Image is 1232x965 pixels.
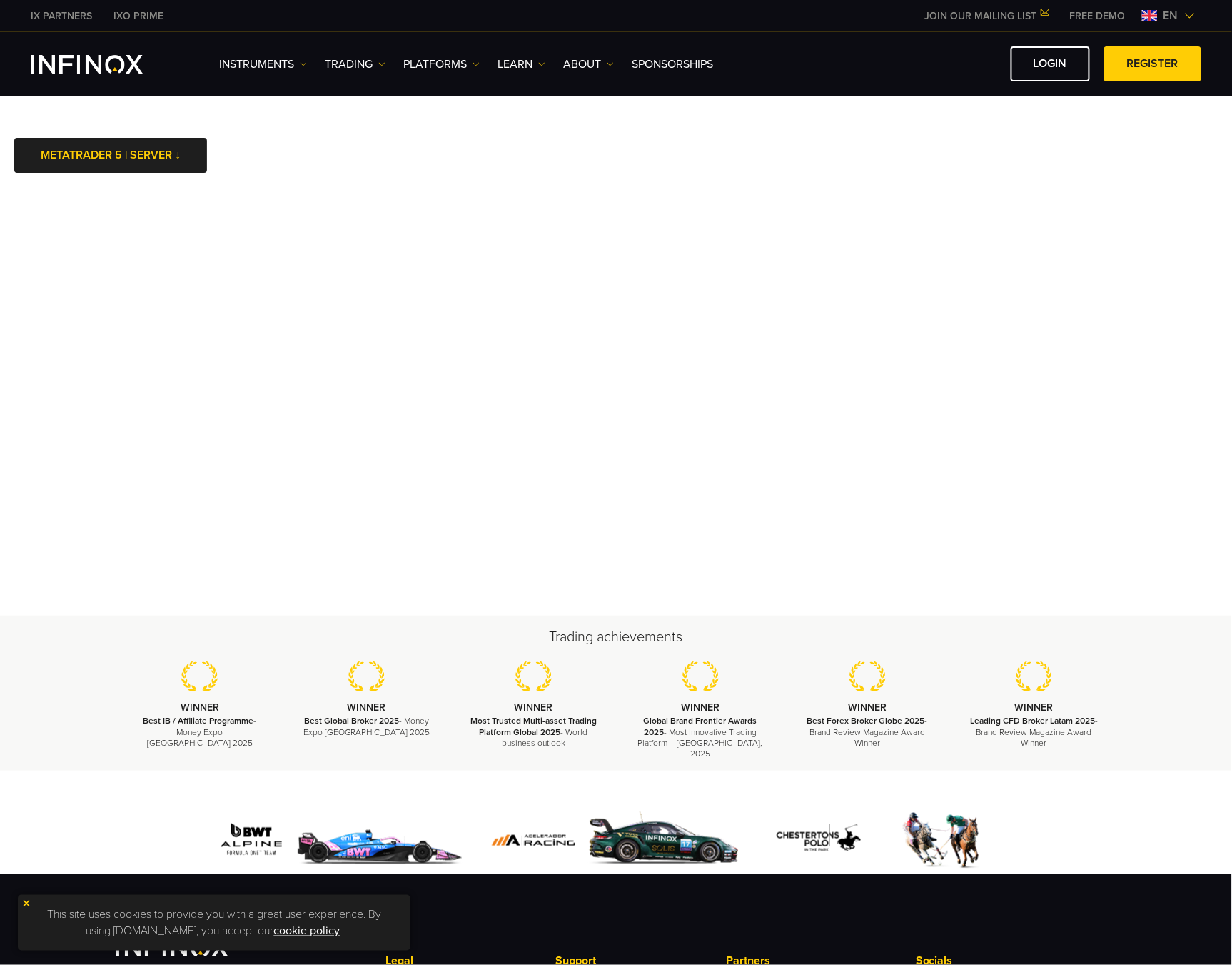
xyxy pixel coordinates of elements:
[635,716,766,759] p: - Most Innovative Trading Platform – [GEOGRAPHIC_DATA], 2025
[563,56,614,73] a: ABOUT
[807,716,925,726] strong: Best Forex Broker Globe 2025
[970,716,1095,726] strong: Leading CFD Broker Latam 2025
[116,627,1116,647] h2: Trading achievements
[681,701,719,714] strong: WINNER
[1158,7,1184,24] span: en
[31,55,176,74] a: INFINOX Logo
[468,716,600,749] p: - World business outlook
[20,9,103,24] a: INFINOX
[14,138,207,173] a: METATRADER 5 | SERVER ↓
[143,716,253,726] strong: Best IB / Affiliate Programme
[1015,701,1054,714] strong: WINNER
[103,9,174,24] a: INFINOX
[274,924,340,939] a: cookie policy
[301,716,433,737] p: - Money Expo [GEOGRAPHIC_DATA] 2025
[802,716,933,749] p: - Brand Review Magazine Award Winner
[498,56,545,73] a: Learn
[848,701,887,714] strong: WINNER
[644,716,757,736] strong: Global Brand Frontier Awards 2025
[181,701,219,714] strong: WINNER
[25,902,403,944] p: This site uses cookies to provide you with a great user experience. By using [DOMAIN_NAME], you a...
[219,56,307,73] a: Instruments
[134,716,266,749] p: - Money Expo [GEOGRAPHIC_DATA] 2025
[348,701,386,714] strong: WINNER
[914,10,1059,22] a: JOIN OUR MAILING LIST
[470,716,597,736] strong: Most Trusted Multi-asset Trading Platform Global 2025
[514,701,552,714] strong: WINNER
[1104,46,1201,81] a: REGISTER
[969,716,1100,749] p: - Brand Review Magazine Award Winner
[403,56,480,73] a: PLATFORMS
[304,716,399,726] strong: Best Global Broker 2025
[1011,46,1090,81] a: LOGIN
[1059,9,1136,24] a: INFINOX MENU
[21,899,31,909] img: yellow close icon
[632,56,713,73] a: SPONSORSHIPS
[325,56,385,73] a: TRADING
